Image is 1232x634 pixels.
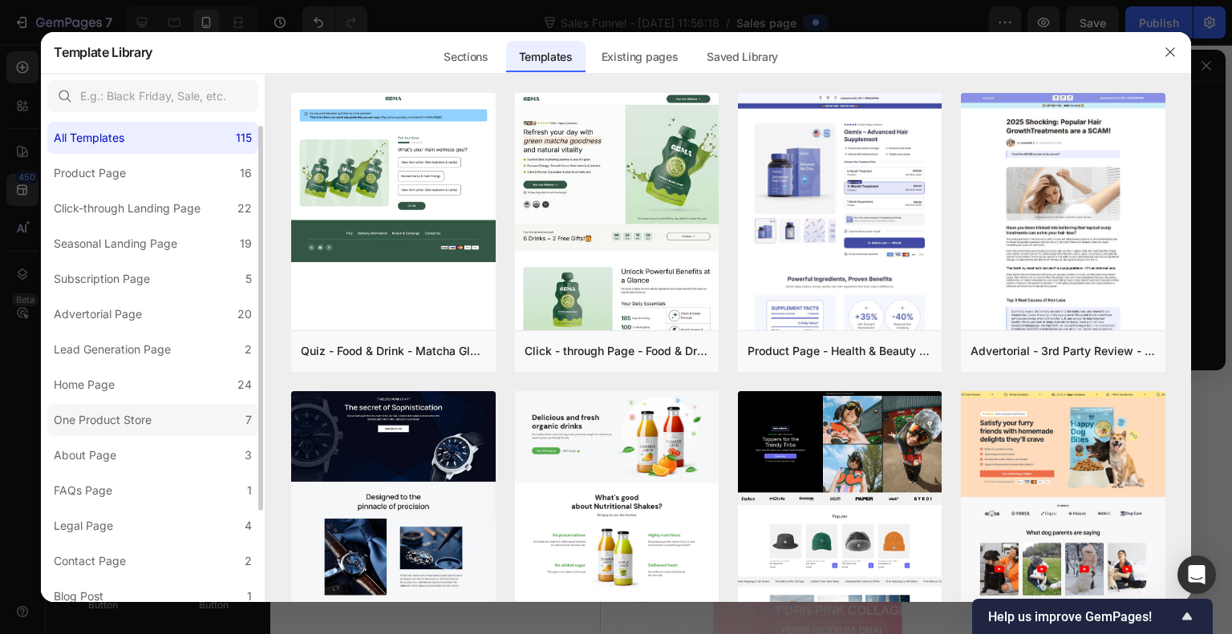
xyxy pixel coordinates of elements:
[54,199,201,218] div: Click-through Landing Page
[589,41,691,73] div: Existing pages
[431,41,500,73] div: Sections
[54,340,171,359] div: Lead Generation Page
[1177,555,1216,594] div: Open Intercom Messenger
[54,516,113,535] div: Legal Page
[54,269,150,289] div: Subscription Page
[240,234,252,253] div: 19
[99,208,248,244] strong: Skin Ritual
[525,341,709,361] div: Click - through Page - Food & Drink - Matcha Glow Shot
[291,93,495,262] img: quiz-1.png
[245,340,252,359] div: 2
[67,44,234,64] p: FALL SALE
[245,269,252,289] div: 5
[54,551,126,571] div: Contact Page
[245,551,252,571] div: 2
[54,128,124,147] div: All Templates
[54,481,112,500] div: FAQs Page
[54,410,152,430] div: One Product Store
[247,587,252,606] div: 1
[748,341,932,361] div: Product Page - Health & Beauty - Hair Supplement
[54,305,142,324] div: Advertorial Page
[32,269,269,494] div: Make your matcha experience even more magical with the power of 6 functional mushrooms. Our cerem...
[237,375,252,394] div: 24
[988,609,1177,624] span: Help us improve GemPages!
[247,481,252,500] div: 1
[245,446,252,465] div: 3
[54,31,152,73] h2: Template Library
[61,519,196,550] div: 19,688 Reviews
[32,151,269,253] h2: Supercharge Your
[54,446,116,465] div: About Page
[32,113,269,151] h2: [PERSON_NAME]
[47,80,258,112] input: E.g.: Black Friday, Sale, etc.
[54,375,115,394] div: Home Page
[506,41,586,73] div: Templates
[80,8,188,24] span: iPhone 13 Mini ( 375 px)
[245,516,252,535] div: 4
[301,341,485,361] div: Quiz - Food & Drink - Matcha Glow Shot
[694,41,791,73] div: Saved Library
[237,305,252,324] div: 20
[237,199,252,218] div: 22
[240,164,252,183] div: 16
[67,64,234,84] p: 30% OFF + 30 DAYS FREE
[54,164,126,183] div: Product Page
[988,607,1197,626] button: Show survey - Help us improve GemPages!
[54,234,177,253] div: Seasonal Landing Page
[236,128,252,147] div: 115
[54,587,103,606] div: Blog Post
[245,410,252,430] div: 7
[971,341,1155,361] div: Advertorial - 3rd Party Review - The Before Image - Hair Supplement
